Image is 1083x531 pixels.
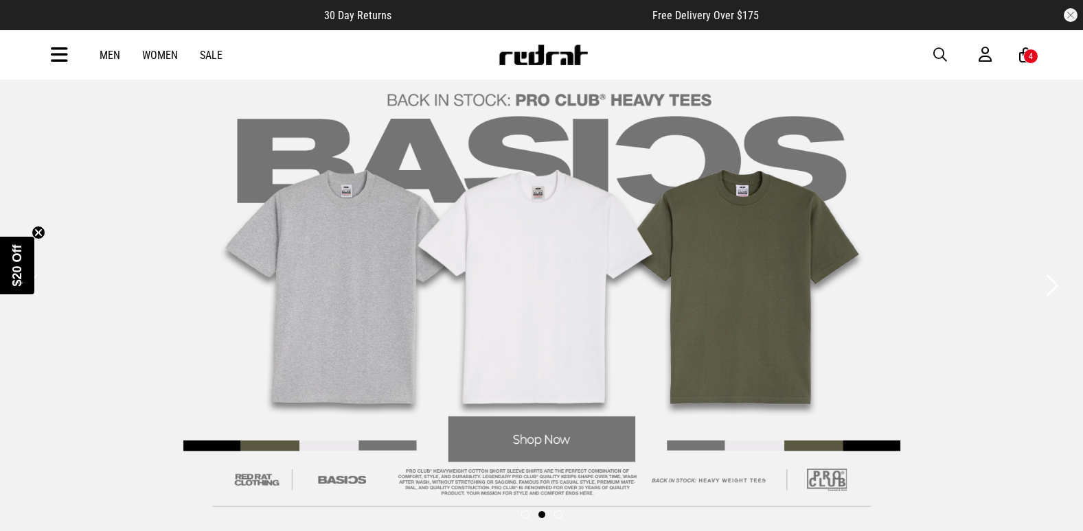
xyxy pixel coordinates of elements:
a: Men [100,49,120,62]
iframe: Customer reviews powered by Trustpilot [419,8,625,22]
a: 4 [1019,48,1032,62]
button: Close teaser [32,226,45,239]
img: Redrat logo [498,45,589,65]
button: Next slide [1042,270,1061,300]
span: $20 Off [10,244,24,286]
span: 30 Day Returns [324,9,391,22]
span: Free Delivery Over $175 [652,9,759,22]
div: 4 [1029,51,1033,61]
a: Sale [200,49,223,62]
a: Women [142,49,178,62]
